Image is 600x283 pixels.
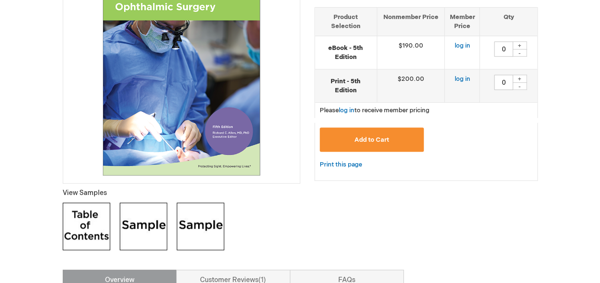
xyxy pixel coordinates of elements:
[120,203,167,250] img: Click to view
[354,136,389,144] span: Add to Cart
[454,75,470,83] a: log in
[377,69,445,103] td: $200.00
[454,42,470,49] a: log in
[320,127,424,152] button: Add to Cart
[320,107,429,114] span: Please to receive member pricing
[494,75,513,90] input: Qty
[480,7,537,36] th: Qty
[339,107,354,114] a: log in
[320,44,372,61] strong: eBook - 5th Edition
[177,203,224,250] img: Click to view
[494,41,513,57] input: Qty
[445,7,480,36] th: Member Price
[377,7,445,36] th: Nonmember Price
[315,7,377,36] th: Product Selection
[513,75,527,83] div: +
[377,36,445,69] td: $190.00
[320,77,372,95] strong: Print - 5th Edition
[320,159,362,171] a: Print this page
[63,203,110,250] img: Click to view
[513,49,527,57] div: -
[513,41,527,49] div: +
[513,82,527,90] div: -
[63,188,300,198] p: View Samples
